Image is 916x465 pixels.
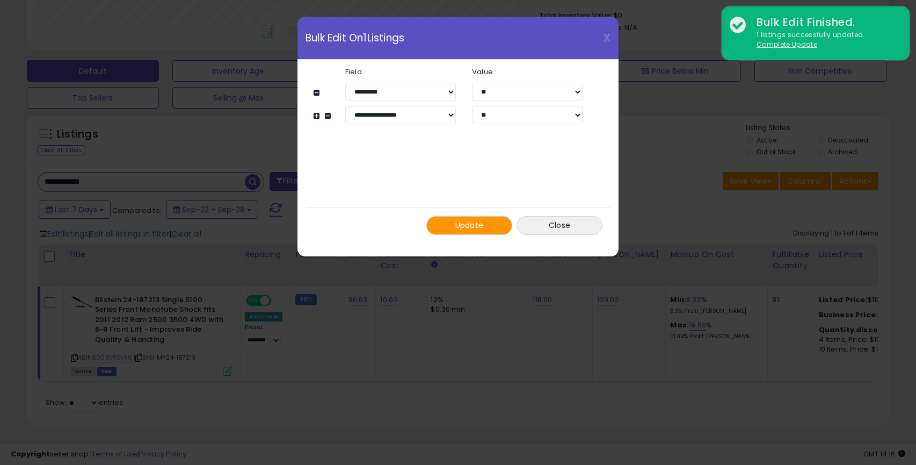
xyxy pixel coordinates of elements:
[748,15,902,30] div: Bulk Edit Finished.
[306,33,404,43] span: Bulk Edit On 1 Listings
[464,68,591,75] label: Value
[603,30,610,45] span: X
[455,220,484,231] span: Update
[757,40,817,49] u: Complete Update
[517,216,602,235] button: Close
[337,68,464,75] label: Field
[748,30,902,50] div: 1 listings successfully updated.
